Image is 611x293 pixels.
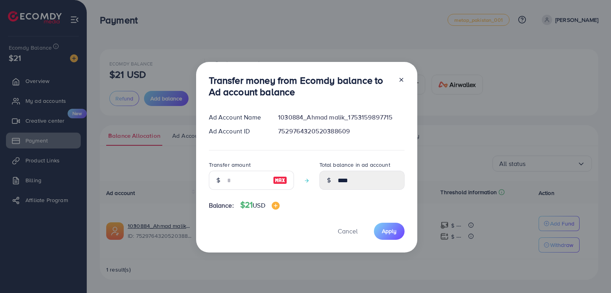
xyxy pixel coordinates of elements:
[240,200,280,210] h4: $21
[374,223,405,240] button: Apply
[209,161,251,169] label: Transfer amount
[382,227,397,235] span: Apply
[209,201,234,210] span: Balance:
[319,161,390,169] label: Total balance in ad account
[209,75,392,98] h3: Transfer money from Ecomdy balance to Ad account balance
[272,113,411,122] div: 1030884_Ahmad malik_1753159897715
[272,202,280,210] img: image
[338,227,358,235] span: Cancel
[328,223,368,240] button: Cancel
[202,113,272,122] div: Ad Account Name
[202,127,272,136] div: Ad Account ID
[272,127,411,136] div: 7529764320520388609
[577,257,605,287] iframe: Chat
[273,175,287,185] img: image
[253,201,265,210] span: USD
